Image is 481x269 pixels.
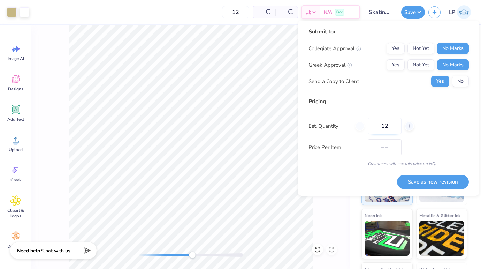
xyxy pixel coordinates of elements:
div: Submit for [308,28,469,36]
span: LP [449,8,455,16]
a: LP [446,5,474,19]
span: Greek [10,177,21,183]
button: Not Yet [407,59,434,70]
div: Greek Approval [308,61,352,69]
div: Accessibility label [189,252,196,259]
button: No [452,76,469,87]
button: Yes [387,59,405,70]
button: Save [401,6,425,19]
div: Send a Copy to Client [308,77,359,85]
button: No Marks [437,43,469,54]
span: Image AI [8,56,24,61]
div: Pricing [308,97,469,106]
div: Customers will see this price on HQ. [308,160,469,167]
input: Untitled Design [364,5,398,19]
img: Neon Ink [365,221,410,256]
img: Metallic & Glitter Ink [419,221,464,256]
span: Free [336,10,343,15]
button: Yes [431,76,449,87]
strong: Need help? [17,247,42,254]
span: Clipart & logos [4,208,27,219]
span: Add Text [7,117,24,122]
button: Not Yet [407,43,434,54]
div: Collegiate Approval [308,45,361,53]
label: Price Per Item [308,143,362,151]
button: Save as new revision [397,175,469,189]
span: Metallic & Glitter Ink [419,212,460,219]
span: Neon Ink [365,212,382,219]
span: Chat with us. [42,247,71,254]
span: Decorate [7,244,24,249]
button: No Marks [437,59,469,70]
button: Yes [387,43,405,54]
img: Lila Parker [457,5,471,19]
span: Designs [8,86,23,92]
input: – – [222,6,249,18]
label: Est. Quantity [308,122,350,130]
input: – – [368,118,402,134]
span: Upload [9,147,23,152]
span: N/A [324,9,332,16]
